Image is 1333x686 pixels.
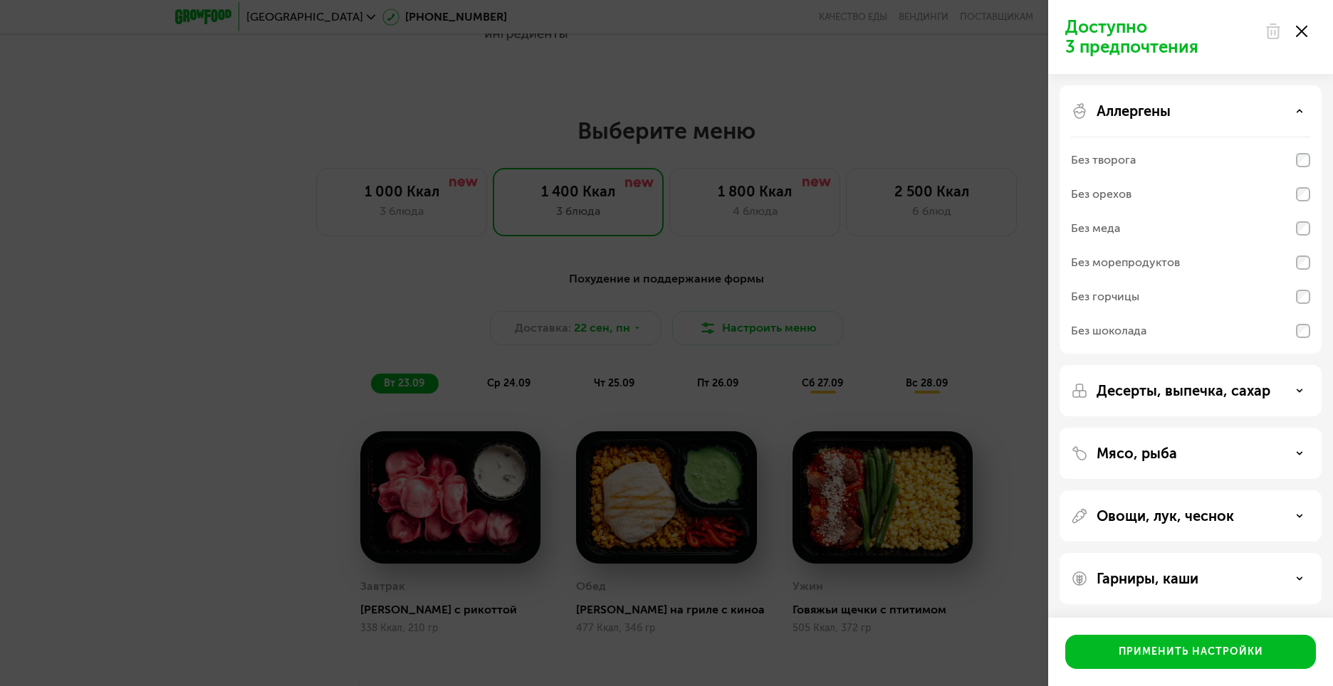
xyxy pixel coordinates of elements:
div: Без шоколада [1071,322,1146,339]
p: Десерты, выпечка, сахар [1097,382,1270,399]
div: Без горчицы [1071,288,1139,305]
p: Овощи, лук, чеснок [1097,507,1234,524]
p: Мясо, рыба [1097,445,1177,462]
button: Применить настройки [1065,635,1316,669]
div: Применить настройки [1119,645,1263,659]
p: Доступно 3 предпочтения [1065,17,1256,57]
p: Гарниры, каши [1097,570,1198,587]
div: Без орехов [1071,186,1131,203]
div: Без творога [1071,152,1136,169]
div: Без морепродуктов [1071,254,1180,271]
div: Без меда [1071,220,1120,237]
p: Аллергены [1097,102,1171,120]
